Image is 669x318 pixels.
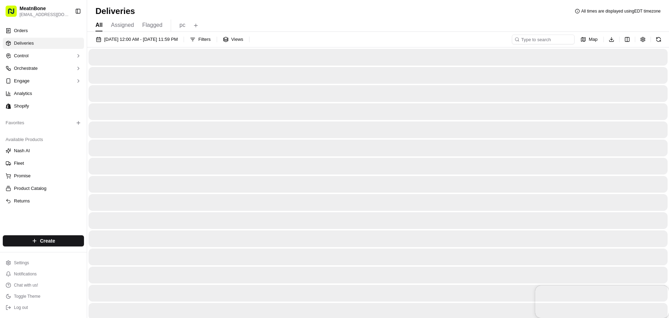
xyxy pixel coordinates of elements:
[14,282,38,288] span: Chat with us!
[6,198,81,204] a: Returns
[3,38,84,49] a: Deliveries
[3,117,84,128] div: Favorites
[220,35,246,44] button: Views
[3,235,84,246] button: Create
[95,6,135,17] h1: Deliveries
[20,12,69,17] button: [EMAIL_ADDRESS][DOMAIN_NAME]
[6,173,81,179] a: Promise
[187,35,214,44] button: Filters
[589,36,598,43] span: Map
[14,185,46,192] span: Product Catalog
[14,28,28,34] span: Orders
[14,90,32,97] span: Analytics
[14,294,40,299] span: Toggle Theme
[3,183,84,194] button: Product Catalog
[512,35,575,44] input: Type to search
[93,35,181,44] button: [DATE] 12:00 AM - [DATE] 11:59 PM
[3,134,84,145] div: Available Products
[3,303,84,312] button: Log out
[14,65,38,72] span: Orchestrate
[577,35,601,44] button: Map
[142,21,162,29] span: Flagged
[3,145,84,156] button: Nash AI
[3,170,84,182] button: Promise
[14,260,29,266] span: Settings
[3,50,84,61] button: Control
[654,35,663,44] button: Refresh
[14,40,34,46] span: Deliveries
[3,25,84,36] a: Orders
[3,88,84,99] a: Analytics
[14,53,29,59] span: Control
[198,36,210,43] span: Filters
[581,8,661,14] span: All times are displayed using EDT timezone
[104,36,178,43] span: [DATE] 12:00 AM - [DATE] 11:59 PM
[3,291,84,301] button: Toggle Theme
[95,21,102,29] span: All
[6,103,11,109] img: Shopify logo
[3,158,84,169] button: Fleet
[14,148,30,154] span: Nash AI
[14,271,37,277] span: Notifications
[14,198,30,204] span: Returns
[14,160,24,167] span: Fleet
[111,21,134,29] span: Assigned
[3,63,84,74] button: Orchestrate
[3,101,84,112] a: Shopify
[14,305,28,310] span: Log out
[3,280,84,290] button: Chat with us!
[6,185,81,192] a: Product Catalog
[3,3,72,20] button: MeatnBone[EMAIL_ADDRESS][DOMAIN_NAME]
[14,173,31,179] span: Promise
[3,75,84,87] button: Engage
[6,148,81,154] a: Nash AI
[40,237,55,244] span: Create
[3,269,84,279] button: Notifications
[20,5,46,12] button: MeatnBone
[14,103,29,109] span: Shopify
[6,160,81,167] a: Fleet
[14,78,30,84] span: Engage
[179,21,185,29] span: pc
[231,36,243,43] span: Views
[3,195,84,207] button: Returns
[3,258,84,268] button: Settings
